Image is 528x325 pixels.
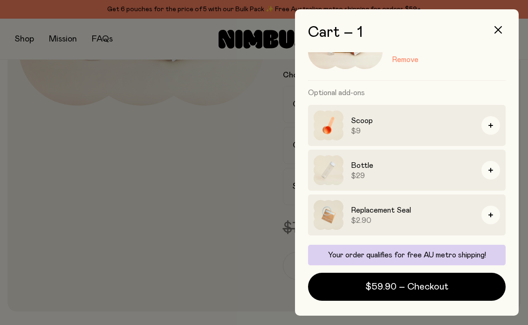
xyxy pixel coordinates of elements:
span: $59.90 – Checkout [365,280,448,293]
h3: Optional add-ons [308,81,506,105]
h3: Replacement Seal [351,205,474,216]
h3: Scoop [351,115,474,126]
h2: Cart – 1 [308,24,506,41]
p: Your order qualifies for free AU metro shipping! [314,250,500,260]
h3: Bottle [351,160,474,171]
span: $2.90 [351,216,474,225]
button: $59.90 – Checkout [308,273,506,301]
span: $29 [351,171,474,180]
button: Remove [392,54,418,65]
span: $9 [351,126,474,136]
